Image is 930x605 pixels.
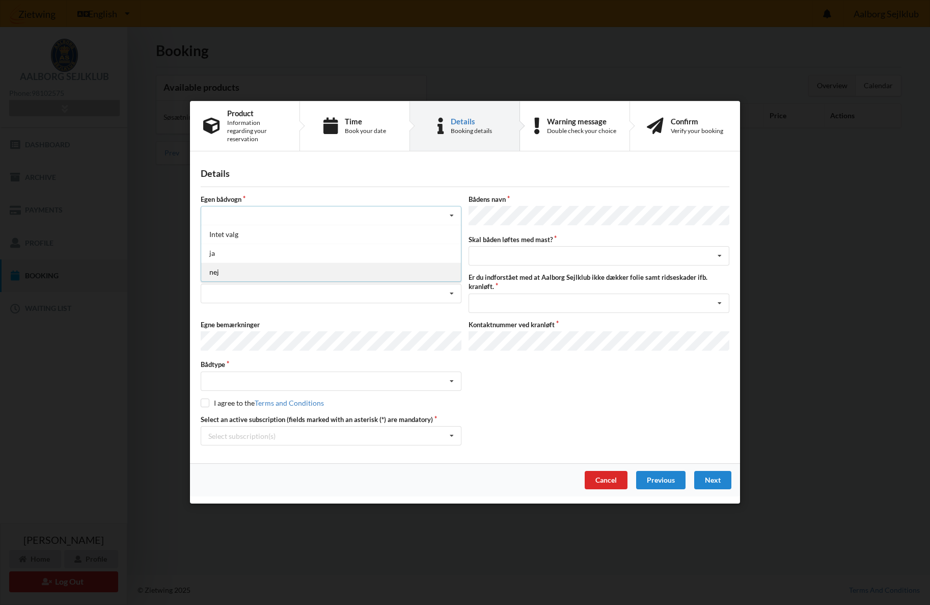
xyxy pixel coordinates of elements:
a: Terms and Conditions [255,399,324,407]
div: nej [201,263,461,282]
div: Details [201,168,729,179]
label: Egne bemærkninger [201,320,461,329]
div: Warning message [547,117,616,125]
div: ja [201,244,461,263]
div: Cancel [585,471,627,490]
label: Bådtype [201,360,461,370]
label: Skal båden løftes med mast? [469,235,729,244]
label: I agree to the [201,399,324,407]
div: Select subscription(s) [208,432,276,440]
label: Egen bådvogn [201,195,461,204]
label: Er du indforstået med at Aalborg Sejlklub ikke dækker folie samt ridseskader ifb. kranløft. [469,273,729,292]
label: Kontaktnummer ved kranløft [469,320,729,329]
div: Confirm [671,117,723,125]
div: Book your date [345,127,386,135]
label: Select an active subscription (fields marked with an asterisk (*) are mandatory) [201,415,461,425]
div: Double check your choice [547,127,616,135]
label: Bådens navn [469,195,729,204]
div: Details [451,117,492,125]
div: Next [694,471,731,490]
div: Previous [636,471,686,490]
div: Time [345,117,386,125]
div: Product [227,109,286,117]
div: Intet valg [201,225,461,244]
div: Information regarding your reservation [227,119,286,143]
div: Booking details [451,127,492,135]
div: Verify your booking [671,127,723,135]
